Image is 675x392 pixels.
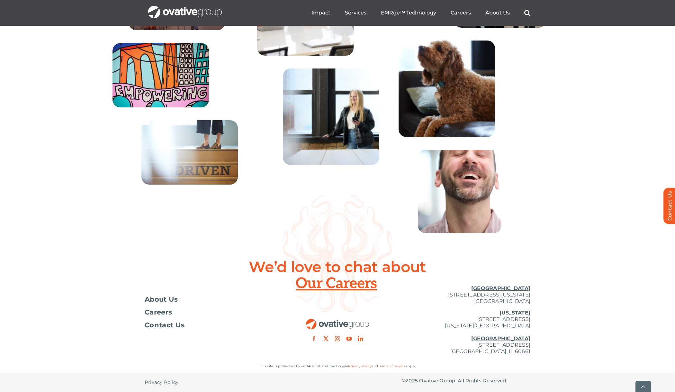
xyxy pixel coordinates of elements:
[145,373,273,392] nav: Footer - Privacy Policy
[345,10,366,16] a: Services
[399,41,495,137] img: ogiee
[402,378,530,384] p: © Ovative Group. All Rights Reserved.
[402,285,530,305] p: [STREET_ADDRESS][US_STATE] [GEOGRAPHIC_DATA]
[145,322,184,328] span: Contact Us
[323,336,328,341] a: twitter
[145,309,273,315] a: Careers
[296,276,379,292] span: Our Careers
[145,363,530,369] p: This site is protected by reCAPTCHA and the Google and apply.
[358,336,363,341] a: linkedin
[113,43,209,107] img: Home – Careers 2
[145,379,178,386] span: Privacy Policy
[148,5,222,11] a: OG_Full_horizontal_WHT
[311,10,330,16] a: Impact
[524,10,530,16] a: Search
[381,10,436,16] a: EMRge™ Technology
[145,322,273,328] a: Contact Us
[141,120,238,185] img: Home – Careers 3
[305,318,370,324] a: OG_Full_horizontal_RGB
[402,310,530,355] p: [STREET_ADDRESS] [US_STATE][GEOGRAPHIC_DATA] [STREET_ADDRESS] [GEOGRAPHIC_DATA], IL 60661
[451,10,471,16] a: Careers
[471,285,530,291] u: [GEOGRAPHIC_DATA]
[145,373,178,392] a: Privacy Policy
[335,336,340,341] a: instagram
[145,309,172,315] span: Careers
[145,296,178,303] span: About Us
[311,336,317,341] a: facebook
[471,335,530,342] u: [GEOGRAPHIC_DATA]
[145,296,273,303] a: About Us
[418,150,501,233] img: Home – Careers 8
[311,3,530,23] nav: Menu
[283,68,379,165] img: Home – Careers 6
[485,10,510,16] a: About Us
[500,310,530,316] u: [US_STATE]
[406,378,418,384] span: 2025
[348,364,371,368] a: Privacy Policy
[145,296,273,328] nav: Footer Menu
[346,336,352,341] a: youtube
[378,364,406,368] a: Terms of Service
